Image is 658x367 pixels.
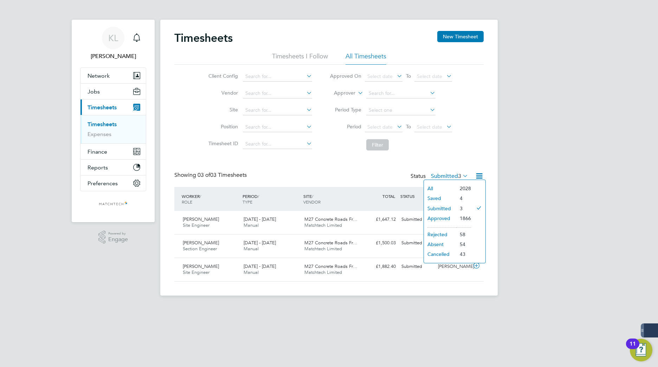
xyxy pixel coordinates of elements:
span: KL [108,33,118,43]
li: Saved [424,193,456,203]
div: [PERSON_NAME] [435,261,472,272]
input: Search for... [366,89,436,98]
div: 11 [630,344,636,353]
span: Powered by [108,231,128,237]
span: [DATE] - [DATE] [244,240,276,246]
span: TYPE [243,199,252,205]
div: Submitted [399,261,435,272]
input: Select one [366,105,436,115]
span: Site Engineer [183,222,209,228]
span: To [404,71,413,81]
label: Timesheet ID [206,140,238,147]
h2: Timesheets [174,31,233,45]
span: Manual [244,246,259,252]
li: 3 [456,204,471,213]
input: Search for... [243,139,312,149]
div: £1,500.03 [362,237,399,249]
span: Jobs [88,88,100,95]
span: Select date [367,73,393,79]
button: Preferences [80,175,146,191]
span: Preferences [88,180,118,187]
div: Submitted [399,214,435,225]
li: 2028 [456,183,471,193]
span: / [312,193,313,199]
label: Approver [324,90,355,97]
label: Period [330,123,361,130]
span: Timesheets [88,104,117,111]
label: Client Config [206,73,238,79]
input: Search for... [243,89,312,98]
span: [PERSON_NAME] [183,216,219,222]
span: ROLE [182,199,192,205]
label: Period Type [330,107,361,113]
img: matchtech-logo-retina.png [99,198,128,210]
div: Timesheets [80,115,146,143]
span: Matchtech Limited [304,246,342,252]
li: 1866 [456,213,471,223]
li: All [424,183,456,193]
li: Absent [424,239,456,249]
label: Approved On [330,73,361,79]
button: Timesheets [80,99,146,115]
label: Submitted [431,173,468,180]
button: Finance [80,144,146,159]
li: Cancelled [424,249,456,259]
div: £1,882.40 [362,261,399,272]
a: Timesheets [88,121,117,128]
div: STATUS [399,190,435,202]
li: 43 [456,249,471,259]
button: Jobs [80,84,146,99]
span: Network [88,72,110,79]
span: VENDOR [303,199,321,205]
label: Position [206,123,238,130]
li: 4 [456,193,471,203]
span: Matchtech Limited [304,222,342,228]
button: Open Resource Center, 11 new notifications [630,339,652,361]
span: Reports [88,164,108,171]
span: TOTAL [382,193,395,199]
li: 54 [456,239,471,249]
span: Select date [417,124,442,130]
span: Site Engineer [183,269,209,275]
div: WORKER [180,190,241,208]
span: [DATE] - [DATE] [244,263,276,269]
li: Timesheets I Follow [272,52,328,65]
button: Network [80,68,146,83]
label: Vendor [206,90,238,96]
input: Search for... [243,105,312,115]
span: Finance [88,148,107,155]
div: Submitted [399,237,435,249]
span: [PERSON_NAME] [183,240,219,246]
span: Karolina Linda [80,52,146,60]
li: Approved [424,213,456,223]
span: M27 Concrete Roads Fr… [304,240,357,246]
input: Search for... [243,122,312,132]
span: Engage [108,237,128,243]
li: All Timesheets [346,52,386,65]
li: Submitted [424,204,456,213]
span: Manual [244,269,259,275]
span: 03 of [198,172,210,179]
span: [PERSON_NAME] [183,263,219,269]
a: Powered byEngage [98,231,128,244]
span: / [200,193,201,199]
li: 58 [456,230,471,239]
a: Go to home page [80,198,146,210]
li: Rejected [424,230,456,239]
div: PERIOD [241,190,302,208]
div: Showing [174,172,248,179]
span: Section Engineer [183,246,217,252]
span: 3 [458,173,461,180]
div: SITE [302,190,362,208]
span: Matchtech Limited [304,269,342,275]
input: Search for... [243,72,312,82]
span: / [258,193,259,199]
div: Status [411,172,470,181]
span: Select date [367,124,393,130]
span: M27 Concrete Roads Fr… [304,216,357,222]
span: To [404,122,413,131]
span: 03 Timesheets [198,172,247,179]
button: Reports [80,160,146,175]
button: Filter [366,139,389,150]
a: Expenses [88,131,111,137]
